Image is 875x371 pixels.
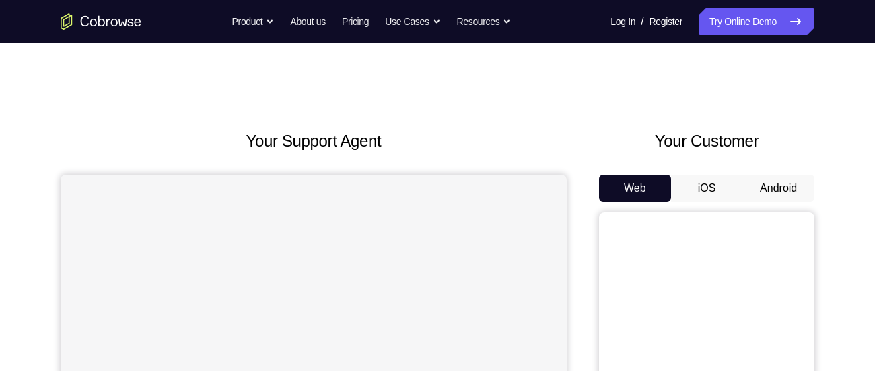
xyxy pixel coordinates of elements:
[610,8,635,35] a: Log In
[599,129,814,153] h2: Your Customer
[232,8,275,35] button: Product
[61,13,141,30] a: Go to the home page
[599,175,671,202] button: Web
[342,8,369,35] a: Pricing
[699,8,814,35] a: Try Online Demo
[457,8,512,35] button: Resources
[742,175,814,202] button: Android
[290,8,325,35] a: About us
[61,129,567,153] h2: Your Support Agent
[671,175,743,202] button: iOS
[650,8,682,35] a: Register
[641,13,643,30] span: /
[385,8,440,35] button: Use Cases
